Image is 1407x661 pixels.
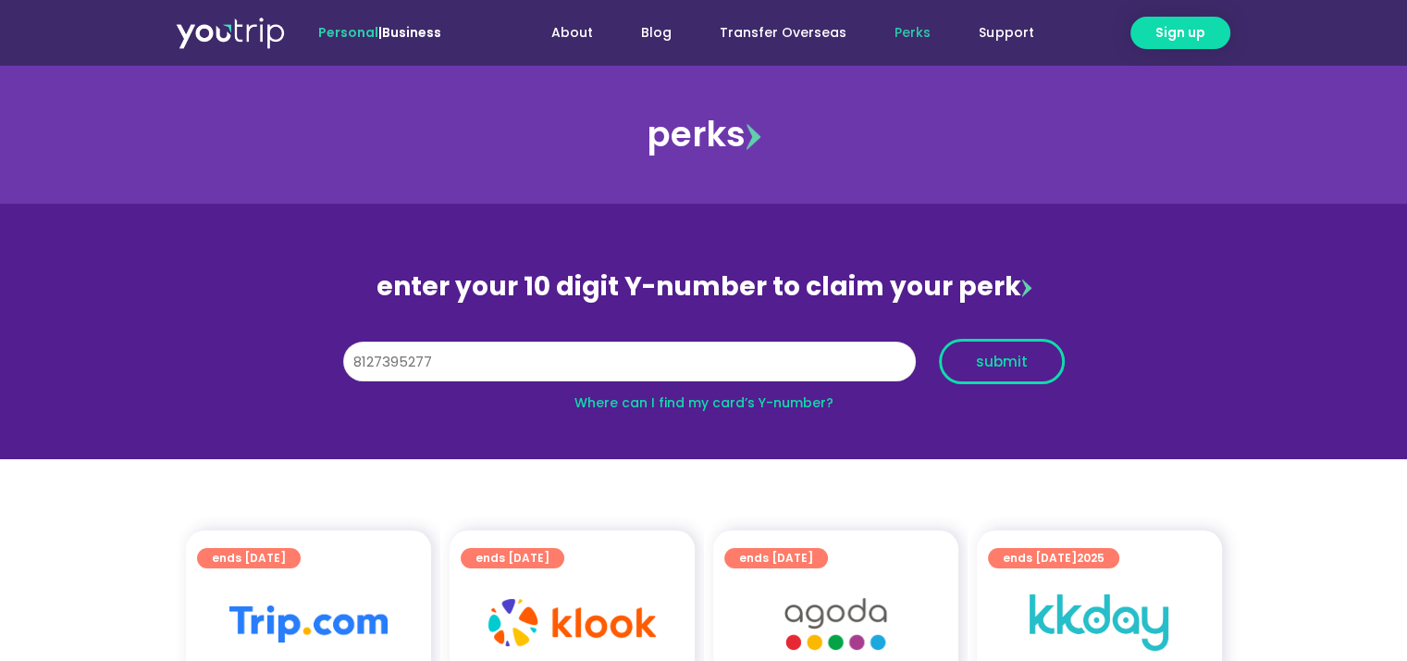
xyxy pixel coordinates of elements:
div: enter your 10 digit Y-number to claim your perk [334,263,1074,311]
span: Personal [318,23,378,42]
a: ends [DATE]2025 [988,548,1119,568]
input: 10 digit Y-number (e.g. 8123456789) [343,342,916,382]
a: ends [DATE] [197,548,301,568]
span: ends [DATE] [1003,548,1105,568]
span: ends [DATE] [475,548,549,568]
span: | [318,23,441,42]
span: ends [DATE] [739,548,813,568]
span: submit [976,355,1028,368]
a: Sign up [1130,17,1230,49]
a: Transfer Overseas [696,16,870,50]
a: Blog [617,16,696,50]
a: ends [DATE] [461,548,564,568]
span: ends [DATE] [212,548,286,568]
button: submit [939,339,1065,384]
a: Perks [870,16,955,50]
nav: Menu [491,16,1057,50]
form: Y Number [343,339,1065,398]
span: Sign up [1155,23,1205,43]
a: ends [DATE] [724,548,828,568]
a: About [527,16,617,50]
a: Support [955,16,1057,50]
a: Where can I find my card’s Y-number? [574,393,833,412]
a: Business [382,23,441,42]
span: 2025 [1077,550,1105,566]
